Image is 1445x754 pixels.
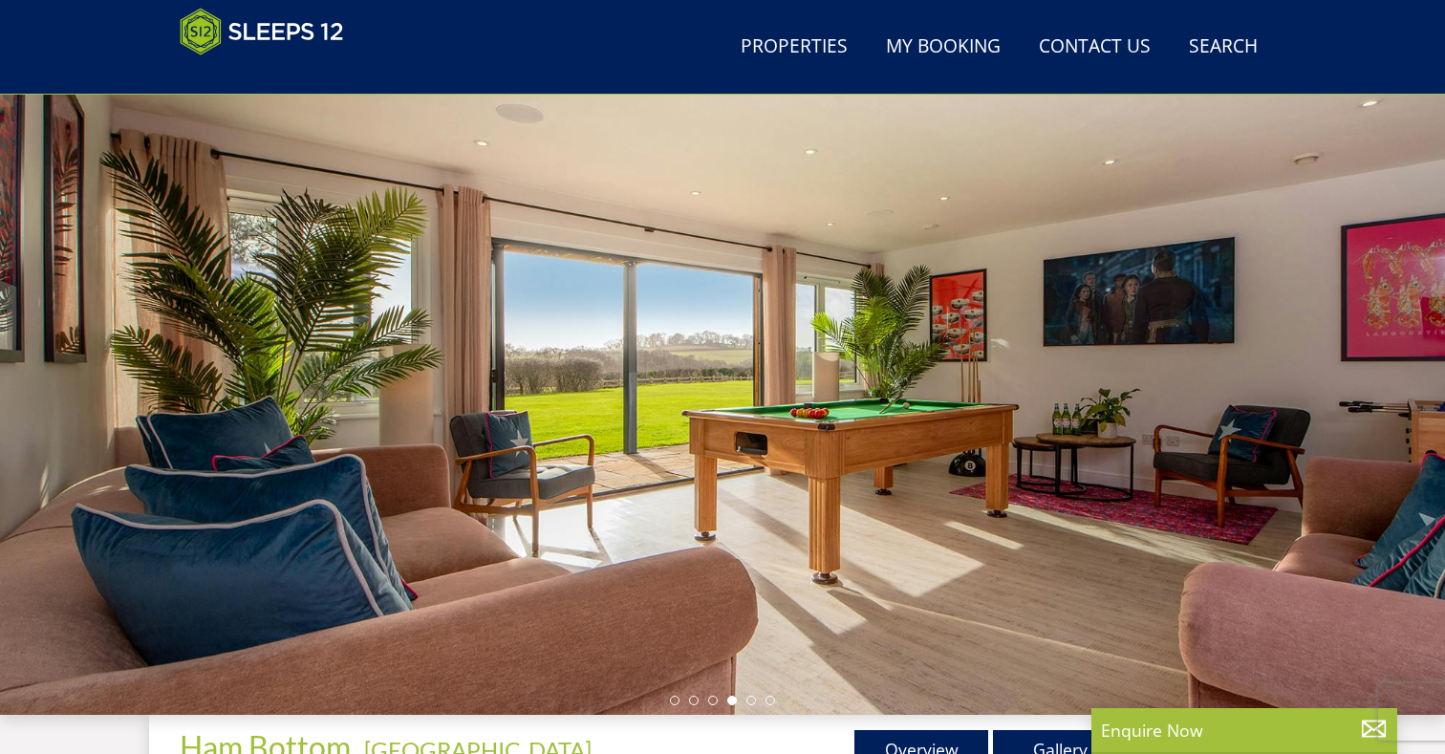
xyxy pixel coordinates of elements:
[733,26,855,69] a: Properties
[180,8,344,55] img: Sleeps 12
[170,67,371,83] iframe: Customer reviews powered by Trustpilot
[1181,26,1265,69] a: Search
[1031,26,1158,69] a: Contact Us
[1101,718,1388,743] p: Enquire Now
[878,26,1008,69] a: My Booking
